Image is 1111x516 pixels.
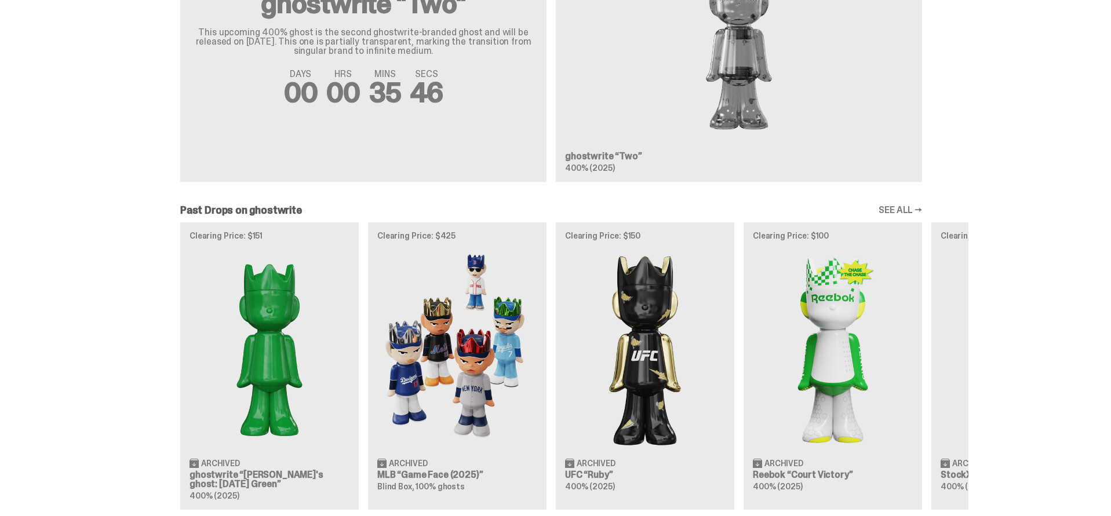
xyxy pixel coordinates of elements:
[326,74,360,111] span: 00
[201,459,240,467] span: Archived
[416,481,464,492] span: 100% ghosts
[753,470,913,480] h3: Reebok “Court Victory”
[565,470,725,480] h3: UFC “Ruby”
[753,232,913,240] p: Clearing Price: $100
[284,74,318,111] span: 00
[369,69,401,79] span: MINS
[180,222,359,510] a: Clearing Price: $151 Schrödinger's ghost: Sunday Green Archived
[194,28,533,56] p: This upcoming 400% ghost is the second ghostwrite-branded ghost and will be released on [DATE]. T...
[377,249,537,449] img: Game Face (2025)
[577,459,615,467] span: Archived
[326,69,360,79] span: HRS
[565,481,614,492] span: 400% (2025)
[753,481,802,492] span: 400% (2025)
[565,232,725,240] p: Clearing Price: $150
[377,232,537,240] p: Clearing Price: $425
[410,74,443,111] span: 46
[377,470,537,480] h3: MLB “Game Face (2025)”
[941,249,1101,449] img: Campless
[190,249,349,449] img: Schrödinger's ghost: Sunday Green
[190,491,239,501] span: 400% (2025)
[556,222,734,510] a: Clearing Price: $150 Ruby Archived
[941,470,1101,480] h3: StockX “Campless”
[369,74,401,111] span: 35
[389,459,428,467] span: Archived
[565,163,614,173] span: 400% (2025)
[180,205,302,215] h2: Past Drops on ghostwrite
[931,222,1110,510] a: Clearing Price: $250 Campless Archived
[190,470,349,489] h3: ghostwrite “[PERSON_NAME]'s ghost: [DATE] Green”
[753,249,913,449] img: Court Victory
[410,69,443,79] span: SECS
[764,459,803,467] span: Archived
[368,222,547,510] a: Clearing Price: $425 Game Face (2025) Archived
[952,459,991,467] span: Archived
[941,481,990,492] span: 400% (2025)
[565,249,725,449] img: Ruby
[284,69,318,79] span: DAYS
[744,222,922,510] a: Clearing Price: $100 Court Victory Archived
[941,232,1101,240] p: Clearing Price: $250
[377,481,414,492] span: Blind Box,
[565,152,913,161] h3: ghostwrite “Two”
[190,232,349,240] p: Clearing Price: $151
[879,206,922,215] a: SEE ALL →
